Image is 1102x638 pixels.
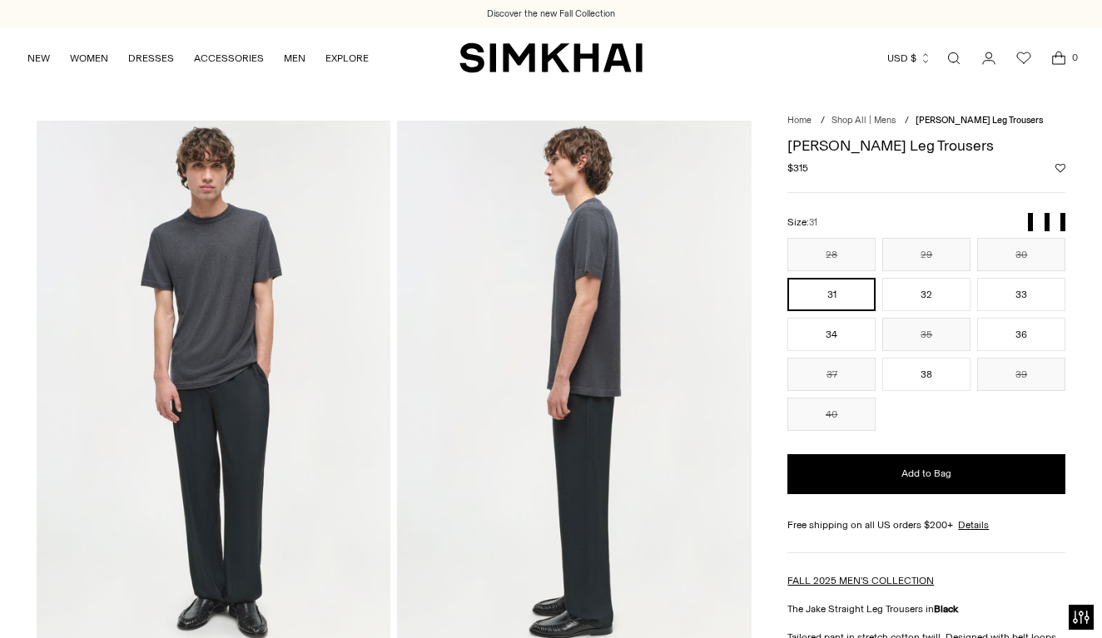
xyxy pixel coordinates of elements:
[1007,42,1040,75] a: Wishlist
[882,358,970,391] button: 38
[905,114,909,128] div: /
[13,575,167,625] iframe: Sign Up via Text for Offers
[977,238,1065,271] button: 30
[977,278,1065,311] button: 33
[882,278,970,311] button: 32
[787,161,808,176] span: $315
[1067,50,1082,65] span: 0
[937,42,970,75] a: Open search modal
[787,138,1065,153] h1: [PERSON_NAME] Leg Trousers
[977,318,1065,351] button: 36
[1042,42,1075,75] a: Open cart modal
[821,114,825,128] div: /
[787,215,817,230] label: Size:
[787,318,876,351] button: 34
[934,603,958,615] strong: Black
[787,238,876,271] button: 28
[787,278,876,311] button: 31
[1019,560,1085,621] iframe: Gorgias live chat messenger
[958,517,989,532] a: Details
[787,398,876,431] button: 40
[831,115,896,126] a: Shop All | Mens
[882,238,970,271] button: 29
[70,40,108,77] a: WOMEN
[787,114,1065,128] nav: breadcrumbs
[487,7,615,21] a: Discover the new Fall Collection
[901,467,951,481] span: Add to Bag
[27,40,50,77] a: NEW
[787,454,1065,494] button: Add to Bag
[284,40,305,77] a: MEN
[787,575,934,586] a: FALL 2025 MEN'S COLLECTION
[977,358,1065,391] button: 39
[1055,163,1065,173] button: Add to Wishlist
[882,318,970,351] button: 35
[972,42,1005,75] a: Go to the account page
[459,42,643,74] a: SIMKHAI
[787,115,812,126] a: Home
[128,40,174,77] a: DRESSES
[787,601,1065,616] p: The Jake Straight Leg Trousers in
[809,217,817,228] span: 31
[787,358,876,391] button: 37
[787,517,1065,532] div: Free shipping on all US orders $200+
[916,115,1043,126] span: [PERSON_NAME] Leg Trousers
[325,40,369,77] a: EXPLORE
[887,40,931,77] button: USD $
[194,40,264,77] a: ACCESSORIES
